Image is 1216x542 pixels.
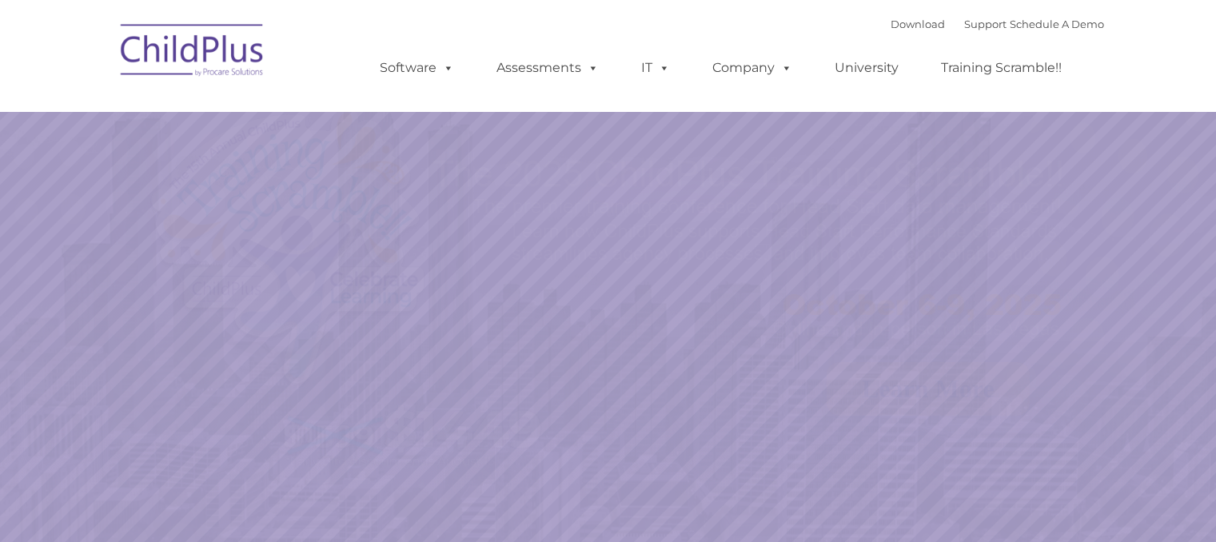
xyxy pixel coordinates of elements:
[819,52,915,84] a: University
[964,18,1007,30] a: Support
[891,18,1104,30] font: |
[891,18,945,30] a: Download
[1010,18,1104,30] a: Schedule A Demo
[827,362,1030,416] a: Learn More
[113,13,273,93] img: ChildPlus by Procare Solutions
[364,52,470,84] a: Software
[625,52,686,84] a: IT
[925,52,1078,84] a: Training Scramble!!
[480,52,615,84] a: Assessments
[696,52,808,84] a: Company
